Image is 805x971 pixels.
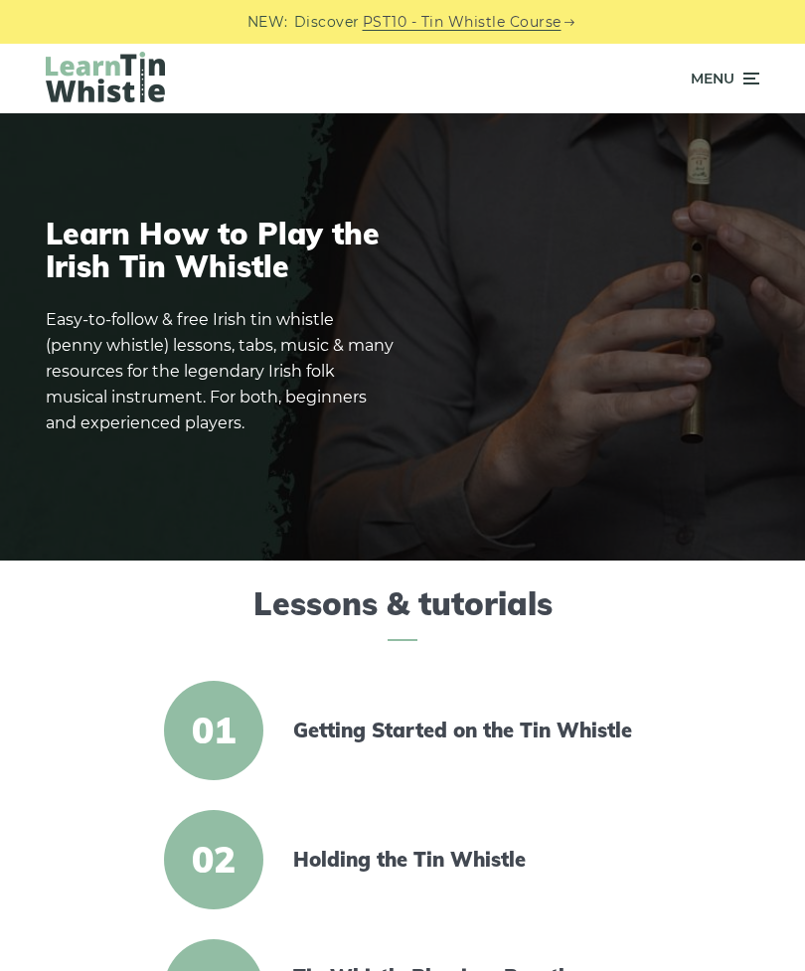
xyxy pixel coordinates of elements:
a: Getting Started on the Tin Whistle [293,719,635,742]
span: 02 [164,810,263,909]
p: Easy-to-follow & free Irish tin whistle (penny whistle) lessons, tabs, music & many resources for... [46,307,394,436]
span: Menu [691,54,734,103]
img: LearnTinWhistle.com [46,52,165,102]
h2: Lessons & tutorials [46,584,759,641]
h1: Learn How to Play the Irish Tin Whistle [46,218,394,283]
span: 01 [164,681,263,780]
a: Holding the Tin Whistle [293,848,635,872]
